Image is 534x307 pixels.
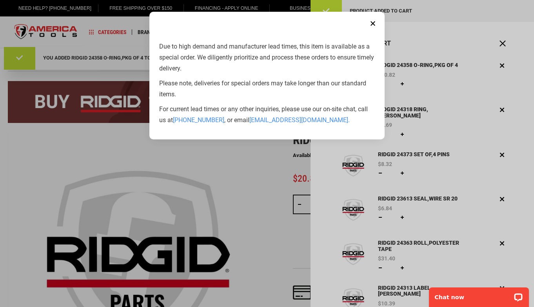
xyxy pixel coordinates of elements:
[249,116,350,124] a: [EMAIL_ADDRESS][DOMAIN_NAME].
[159,78,375,100] p: Please note, deliveries for special orders may take longer than our standard items.
[173,116,224,124] a: [PHONE_NUMBER]
[159,104,375,126] p: For current lead times or any other inquiries, please use our on-site chat, call us at , or email
[424,282,534,307] iframe: LiveChat chat widget
[159,41,375,74] p: Due to high demand and manufacturer lead times, this item is available as a special order. We dil...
